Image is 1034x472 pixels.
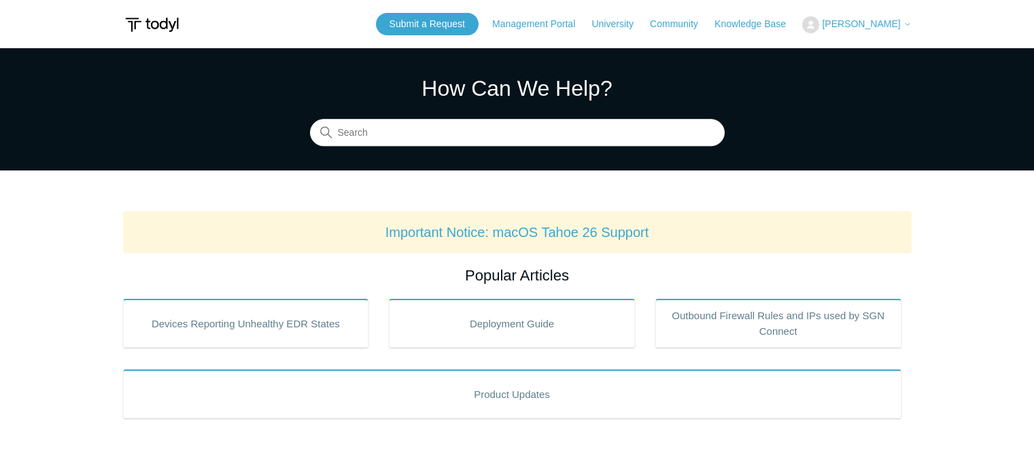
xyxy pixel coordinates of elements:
[591,17,647,31] a: University
[822,18,900,29] span: [PERSON_NAME]
[389,299,635,348] a: Deployment Guide
[310,120,725,147] input: Search
[802,16,911,33] button: [PERSON_NAME]
[123,299,369,348] a: Devices Reporting Unhealthy EDR States
[650,17,712,31] a: Community
[714,17,799,31] a: Knowledge Base
[123,12,181,37] img: Todyl Support Center Help Center home page
[655,299,901,348] a: Outbound Firewall Rules and IPs used by SGN Connect
[376,13,479,35] a: Submit a Request
[123,369,901,418] a: Product Updates
[123,264,912,287] h2: Popular Articles
[492,17,589,31] a: Management Portal
[385,225,649,240] a: Important Notice: macOS Tahoe 26 Support
[310,72,725,105] h1: How Can We Help?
